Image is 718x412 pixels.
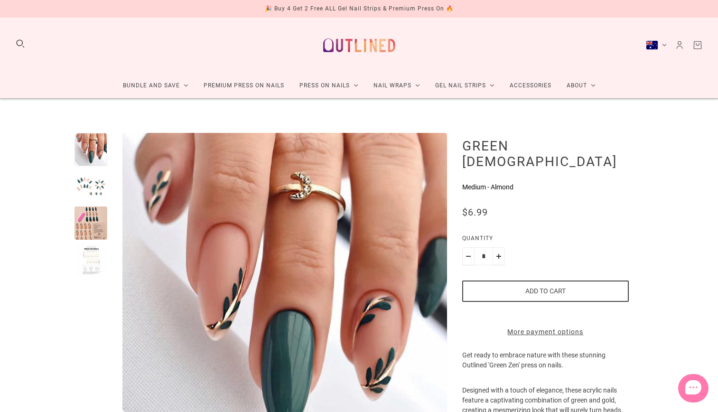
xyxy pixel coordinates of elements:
[366,73,428,98] a: Nail Wraps
[317,25,401,66] a: Outlined
[265,4,454,14] div: 🎉 Buy 4 Get 2 Free ALL Gel Nail Strips & Premium Press On 🔥
[462,350,628,385] p: Get ready to embrace nature with these stunning Outlined 'Green Zen' press on nails.
[559,73,603,98] a: About
[692,40,703,50] a: Cart
[493,247,505,265] button: Plus
[115,73,196,98] a: Bundle and Save
[462,247,475,265] button: Minus
[674,40,685,50] a: Account
[196,73,292,98] a: Premium Press On Nails
[462,138,628,169] h1: Green [DEMOGRAPHIC_DATA]
[462,327,628,337] a: More payment options
[462,182,628,192] p: Medium - Almond
[502,73,559,98] a: Accessories
[646,40,667,50] button: Australia
[292,73,366,98] a: Press On Nails
[462,281,628,302] button: Add to cart
[15,38,26,49] button: Search
[462,206,488,218] span: $6.99
[462,234,628,247] label: Quantity
[428,73,502,98] a: Gel Nail Strips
